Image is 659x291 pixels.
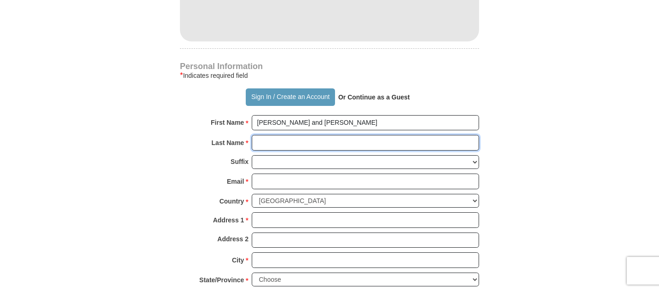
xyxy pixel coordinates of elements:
[180,63,479,70] h4: Personal Information
[232,254,244,267] strong: City
[227,175,244,188] strong: Email
[231,155,249,168] strong: Suffix
[213,214,244,227] strong: Address 1
[217,233,249,245] strong: Address 2
[211,116,244,129] strong: First Name
[180,70,479,81] div: Indicates required field
[212,136,244,149] strong: Last Name
[338,93,410,101] strong: Or Continue as a Guest
[220,195,244,208] strong: Country
[199,274,244,286] strong: State/Province
[246,88,335,106] button: Sign In / Create an Account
